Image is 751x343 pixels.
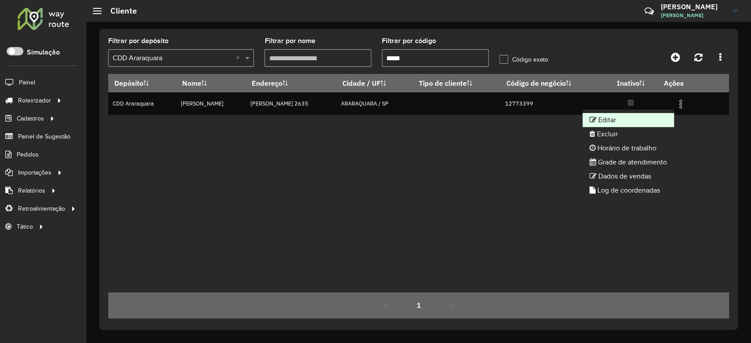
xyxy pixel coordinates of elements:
[382,36,436,46] label: Filtrar por código
[108,92,176,115] td: CDD Araraquara
[582,155,674,169] li: Grade de atendimento
[640,2,659,21] a: Contato Rápido
[661,11,727,19] span: [PERSON_NAME]
[582,141,674,155] li: Horário de trabalho
[499,55,548,64] label: Código exato
[19,78,35,87] span: Painel
[18,186,45,195] span: Relatórios
[582,169,674,183] li: Dados de vendas
[246,92,337,115] td: [PERSON_NAME] 2635
[27,47,60,58] label: Simulação
[336,92,412,115] td: ARARAQUARA / SP
[264,36,315,46] label: Filtrar por nome
[500,92,604,115] td: 12773399
[235,53,243,63] span: Clear all
[108,36,169,46] label: Filtrar por depósito
[176,92,246,115] td: [PERSON_NAME]
[413,74,501,92] th: Tipo de cliente
[18,96,51,105] span: Roteirizador
[500,74,604,92] th: Código de negócio
[582,127,674,141] li: Excluir
[604,74,658,92] th: Inativo
[582,113,674,127] li: Editar
[658,74,711,92] th: Ações
[582,183,674,197] li: Log de coordenadas
[18,168,51,177] span: Importações
[17,150,39,159] span: Pedidos
[18,204,65,213] span: Retroalimentação
[17,222,33,231] span: Tático
[108,74,176,92] th: Depósito
[336,74,412,92] th: Cidade / UF
[176,74,246,92] th: Nome
[102,6,137,16] h2: Cliente
[17,114,44,123] span: Cadastros
[661,3,727,11] h3: [PERSON_NAME]
[18,132,70,141] span: Painel de Sugestão
[410,297,427,314] button: 1
[246,74,337,92] th: Endereço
